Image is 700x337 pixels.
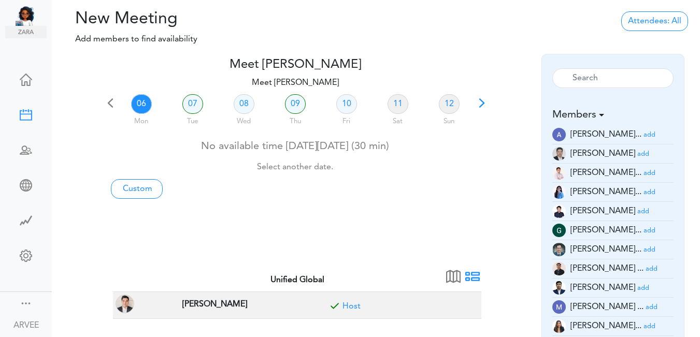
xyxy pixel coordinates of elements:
[373,112,422,127] div: Sat
[644,170,655,177] small: add
[327,301,342,316] span: Included for meeting
[388,94,408,114] a: 11
[116,295,134,313] img: ARVEE FLORES(a.flores@unified-accounting.com, TAX PARTNER at Corona, CA, USA)
[5,109,47,119] div: New Meeting
[570,226,641,235] span: [PERSON_NAME]...
[270,112,320,127] div: Thu
[103,77,487,89] p: Meet [PERSON_NAME]
[646,266,658,272] small: add
[552,224,566,237] img: wEqpdqGJg0NqAAAAABJRU5ErkJggg==
[180,296,250,311] span: TAX PARTNER at Corona, CA, USA
[20,297,32,307] div: Show menu and text
[552,281,566,295] img: oYmRaigo6CGHQoVEE68UKaYmSv3mcdPtBqv6mR0IswoELyKVAGpf2awGYjY1lJF3I6BneypHs55I8hk2WCirnQq9SYxiZpiWh...
[20,297,32,312] a: Change side menu
[219,112,268,127] div: Wed
[621,11,688,31] a: Attendees: All
[168,112,217,127] div: Tue
[570,169,641,177] span: [PERSON_NAME]...
[552,243,566,256] img: 2Q==
[644,130,655,139] a: add
[637,150,649,158] a: add
[570,150,635,158] span: [PERSON_NAME]
[1,313,51,336] a: ARVEE
[552,185,566,199] img: 2Q==
[644,189,655,196] small: add
[644,227,655,234] small: add
[201,141,389,172] span: No available time [DATE][DATE] (30 min)
[5,250,47,260] div: Change Settings
[552,221,674,240] li: Tax Manager (g.magsino@unified-accounting.com)
[552,202,674,221] li: Tax Admin (e.dayan@unified-accounting.com)
[570,284,635,292] span: [PERSON_NAME]
[570,322,641,330] span: [PERSON_NAME]...
[111,179,163,199] a: Custom
[552,279,674,298] li: Partner (justine.tala@unifiedglobalph.com)
[322,112,371,127] div: Fri
[552,317,674,336] li: Tax Accountant (mc.cabasan@unified-accounting.com)
[5,179,47,189] div: Share Meeting Link
[16,5,47,26] img: Unified Global - Powered by TEAMCAL AI
[570,130,641,139] span: [PERSON_NAME]...
[646,265,658,273] a: add
[285,94,306,114] a: 09
[552,144,674,164] li: Tax Supervisor (a.millos@unified-accounting.com)
[5,26,47,38] img: zara.png
[644,131,655,138] small: add
[646,303,658,311] a: add
[552,183,674,202] li: Tax Manager (c.madayag@unified-accounting.com)
[644,245,655,254] a: add
[552,125,674,144] li: Tax Manager (a.banaga@unified-accounting.com)
[644,188,655,196] a: add
[552,68,674,88] input: Search
[644,323,655,330] small: add
[13,319,39,332] div: ARVEE
[103,57,487,72] h4: Meet [PERSON_NAME]
[103,99,118,114] span: Previous 7 days
[60,9,260,29] h2: New Meeting
[637,285,649,291] small: add
[5,74,47,84] div: Home
[257,163,333,171] small: Select another date.
[439,94,460,114] a: 12
[552,298,674,317] li: Tax Advisor (mc.talley@unified-accounting.com)
[131,94,152,114] a: 06
[552,204,566,218] img: Z
[552,128,566,141] img: E70kTnhEtDRAIGhEjAgBAJGBAiAQNCJGBAiAQMCJGAASESMCBEAgaESMCAEAkYECIBA0IkYECIBAwIkYABIRIwIEQCBoRIwIA...
[5,214,47,225] div: Time Saved
[644,322,655,330] a: add
[637,151,649,157] small: add
[637,207,649,215] a: add
[552,164,674,183] li: Tax Supervisor (am.latonio@unified-accounting.com)
[646,304,658,311] small: add
[117,112,166,127] div: Mon
[570,265,644,273] span: [PERSON_NAME] ...
[644,226,655,235] a: add
[637,284,649,292] a: add
[234,94,254,114] a: 08
[5,244,47,269] a: Change Settings
[552,262,566,275] img: 9k=
[270,276,324,284] strong: Unified Global
[552,240,674,259] li: Tax Admin (i.herrera@unified-accounting.com)
[182,300,247,309] strong: [PERSON_NAME]
[570,303,644,311] span: [PERSON_NAME] ...
[336,94,357,114] a: 10
[552,259,674,279] li: Tax Manager (jm.atienza@unified-accounting.com)
[552,109,674,121] h5: Members
[570,207,635,215] span: [PERSON_NAME]
[475,99,489,114] span: Next 7 days
[182,94,203,114] a: 07
[60,33,260,46] p: Add members to find availability
[570,245,641,254] span: [PERSON_NAME]...
[424,112,474,127] div: Sun
[570,188,641,196] span: [PERSON_NAME]...
[552,300,566,314] img: wOzMUeZp9uVEwAAAABJRU5ErkJggg==
[342,302,361,311] a: Included for meeting
[552,319,566,333] img: t+ebP8ENxXARE3R9ZYAAAAASUVORK5CYII=
[5,144,47,154] div: Schedule Team Meeting
[552,166,566,180] img: Z
[637,208,649,215] small: add
[552,147,566,160] img: 9k=
[644,246,655,253] small: add
[644,169,655,177] a: add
